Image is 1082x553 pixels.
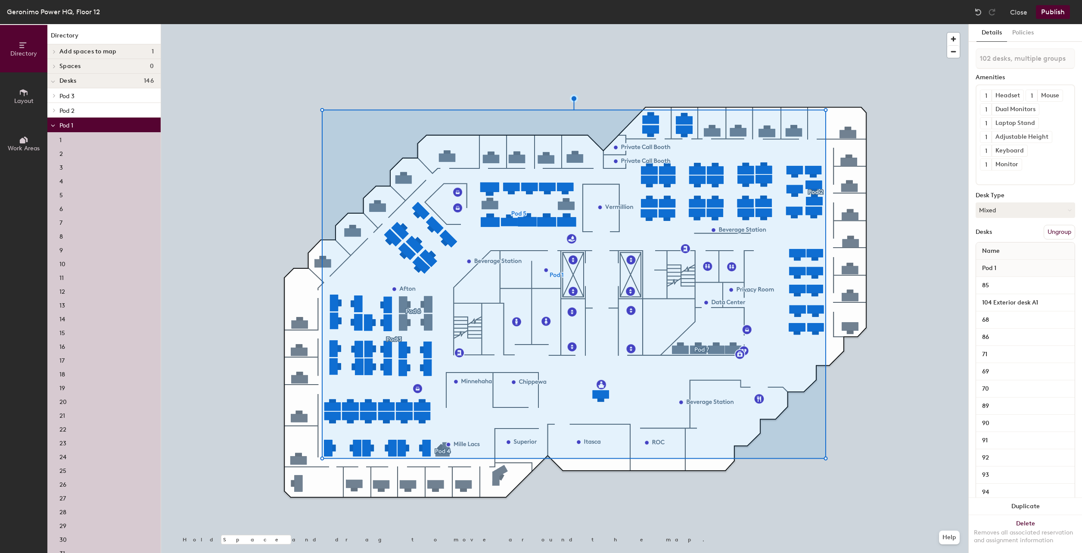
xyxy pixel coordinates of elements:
span: Pod 1 [59,122,73,129]
p: 29 [59,520,66,530]
div: Amenities [976,74,1075,81]
input: Unnamed desk [978,383,1073,395]
p: 28 [59,506,66,516]
button: 1 [1026,90,1037,101]
span: 146 [144,78,154,84]
p: 23 [59,437,66,447]
div: Geronimo Power HQ, Floor 12 [7,6,100,17]
p: 26 [59,478,66,488]
button: Mixed [976,202,1075,218]
p: 9 [59,244,63,254]
div: Removes all associated reservation and assignment information [974,529,1077,544]
button: DeleteRemoves all associated reservation and assignment information [969,515,1082,553]
button: Help [939,531,960,544]
p: 15 [59,327,65,337]
p: 19 [59,382,65,392]
p: 11 [59,272,64,282]
button: 1 [980,104,992,115]
p: 8 [59,230,63,240]
button: Publish [1036,5,1070,19]
p: 10 [59,258,65,268]
button: Close [1010,5,1027,19]
p: 13 [59,299,65,309]
p: 1 [59,134,62,144]
span: Name [978,243,1004,259]
input: Unnamed desk [978,435,1073,447]
span: 1 [152,48,154,55]
span: Layout [14,97,34,105]
p: 30 [59,534,67,544]
p: 16 [59,341,65,351]
span: Desks [59,78,76,84]
input: Unnamed desk [978,331,1073,343]
span: 1 [985,133,987,142]
span: 1 [985,105,987,114]
p: 17 [59,354,65,364]
img: Redo [988,8,996,16]
p: 7 [59,217,62,227]
button: 1 [980,145,992,156]
input: Unnamed desk [978,280,1073,292]
span: Pod 3 [59,93,75,100]
div: Adjustable Height [992,131,1052,143]
button: Duplicate [969,498,1082,515]
div: Headset [992,90,1023,101]
p: 4 [59,175,63,185]
p: 22 [59,423,66,433]
div: Desk Type [976,192,1075,199]
p: 12 [59,286,65,295]
button: 1 [980,159,992,170]
p: 5 [59,189,63,199]
input: Unnamed desk [978,314,1073,326]
p: 21 [59,410,65,419]
div: Monitor [992,159,1022,170]
span: Work Areas [8,145,40,152]
input: Unnamed desk [978,486,1073,498]
input: Unnamed desk [978,348,1073,360]
input: Unnamed desk [978,452,1073,464]
div: Desks [976,229,992,236]
span: 1 [1031,91,1033,100]
input: Unnamed desk [978,417,1073,429]
span: Pod 2 [59,107,75,115]
input: Unnamed desk [978,297,1073,309]
span: 1 [985,119,987,128]
p: 18 [59,368,65,378]
div: Laptop Stand [992,118,1038,129]
button: 1 [980,118,992,129]
button: Ungroup [1044,225,1075,239]
p: 6 [59,203,63,213]
button: 1 [980,90,992,101]
span: 1 [985,91,987,100]
div: Keyboard [992,145,1027,156]
p: 2 [59,148,63,158]
p: 25 [59,465,66,475]
input: Unnamed desk [978,366,1073,378]
div: Mouse [1037,90,1063,101]
span: Pod 1 [978,261,1001,276]
img: Undo [974,8,983,16]
h1: Directory [47,31,161,44]
span: 1 [985,146,987,155]
button: Policies [1007,24,1039,42]
p: 24 [59,451,66,461]
input: Unnamed desk [978,469,1073,481]
span: Directory [10,50,37,57]
span: Add spaces to map [59,48,117,55]
input: Unnamed desk [978,400,1073,412]
button: Details [976,24,1007,42]
button: 1 [980,131,992,143]
p: 27 [59,492,66,502]
span: 0 [150,63,154,70]
span: 1 [985,160,987,169]
p: 14 [59,313,65,323]
p: 20 [59,396,67,406]
p: 3 [59,162,63,171]
span: Spaces [59,63,81,70]
div: Dual Monitors [992,104,1039,115]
